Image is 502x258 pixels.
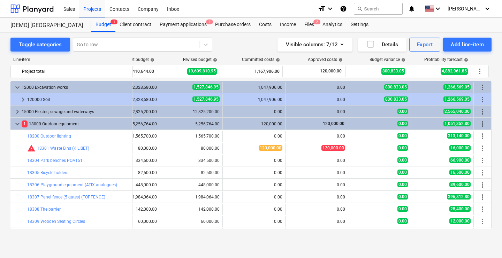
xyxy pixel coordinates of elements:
span: 0.00 [397,170,408,175]
div: 0.00 [226,182,282,187]
a: Files2 [300,18,318,32]
span: More actions [476,67,484,76]
div: 0.00 [226,219,282,224]
a: 18306 Playground equipment (ATIX analogues) [27,182,117,187]
span: 1,266,569.05 [443,96,471,102]
span: 120,000.00 [259,145,282,151]
span: More actions [478,120,487,128]
button: Export [409,38,441,52]
span: 0.00 [397,206,408,212]
div: Details [366,40,398,49]
span: 1 [22,120,28,127]
div: 0.00 [288,219,345,224]
div: 0.00 [288,207,345,212]
span: 1,051,352.80 [443,121,471,126]
div: 0.00 [226,109,282,114]
button: Toggle categories [10,38,70,52]
div: 0.00 [288,97,345,102]
a: 18200 Outdoor lighting [27,134,71,139]
span: 12,000.00 [449,218,471,224]
a: 18308 The barrier [27,207,61,212]
iframe: Chat Widget [467,225,502,258]
div: 0.00 [226,207,282,212]
span: 1,527,846.95 [192,84,220,90]
span: 800,833.05 [384,96,408,102]
div: 60,000.00 [163,219,220,224]
div: Budget variance [370,57,405,62]
div: 80,000.00 [163,146,220,151]
div: 0.00 [288,182,345,187]
div: 1,047,906.00 [226,97,282,102]
div: 0.00 [288,158,345,163]
span: 28,400.00 [449,206,471,212]
span: 16,000.00 [449,145,471,151]
button: Details [358,38,406,52]
i: keyboard_arrow_down [483,5,492,13]
i: keyboard_arrow_down [434,5,442,13]
div: 120000 Soil [27,94,129,105]
span: help [400,58,405,62]
span: [PERSON_NAME] [448,6,482,11]
button: Visible columns:7/12 [277,38,352,52]
span: 0.00 [397,109,408,114]
span: 0.00 [397,194,408,200]
span: More actions [478,217,487,226]
a: 18301 Waste Bins (KILIBET) [37,146,89,151]
div: 142,000.00 [163,207,220,212]
span: help [212,58,217,62]
span: search [357,6,363,11]
div: 0.00 [288,170,345,175]
span: More actions [478,83,487,92]
span: 4,882,961.85 [441,68,468,75]
div: 0.00 [226,158,282,163]
span: 66,900.00 [449,157,471,163]
button: Add line-item [443,38,492,52]
div: Visible columns : 7/12 [286,40,344,49]
span: 800,833.05 [384,84,408,90]
div: Income [276,18,300,32]
span: keyboard_arrow_right [19,95,27,104]
div: 18000 Outdoor equipment [22,118,129,130]
div: Budget [91,18,115,32]
a: Analytics [318,18,347,32]
div: Add line-item [451,40,484,49]
a: Settings [347,18,373,32]
a: Budget1 [91,18,115,32]
a: 18304 Park benches POA151T [27,158,85,163]
div: Export [417,40,433,49]
span: More actions [478,144,487,153]
div: 0.00 [226,195,282,200]
div: Approved costs [308,57,343,62]
span: help [337,58,343,62]
div: 0.00 [288,134,345,139]
span: 313,140.00 [447,133,471,139]
span: More actions [478,108,487,116]
a: 18305 Bicycle holders [27,170,68,175]
span: More actions [478,205,487,213]
span: More actions [478,169,487,177]
i: Knowledge base [340,5,347,13]
a: Purchase orders [211,18,255,32]
span: 120,000.00 [319,68,342,74]
span: keyboard_arrow_right [13,108,22,116]
span: help [149,58,154,62]
div: Costs [255,18,276,32]
div: Payment applications [155,18,211,32]
span: keyboard_arrow_down [13,83,22,92]
span: 0.00 [397,145,408,151]
div: 15000 Electric, sewage and waterways [22,106,129,117]
span: 120,000.00 [322,121,345,126]
span: keyboard_arrow_down [13,120,22,128]
span: 120,000.00 [321,145,345,151]
a: Client contract [115,18,155,32]
span: More actions [478,181,487,189]
span: More actions [478,95,487,104]
span: 19,609,810.95 [187,68,217,75]
div: Files [300,18,318,32]
div: 334,500.00 [163,158,220,163]
div: 120,000.00 [226,122,282,126]
a: 18309 Wooden Seating Circles [27,219,85,224]
div: [DEMO] [GEOGRAPHIC_DATA] [10,22,83,29]
div: 0.00 [226,170,282,175]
